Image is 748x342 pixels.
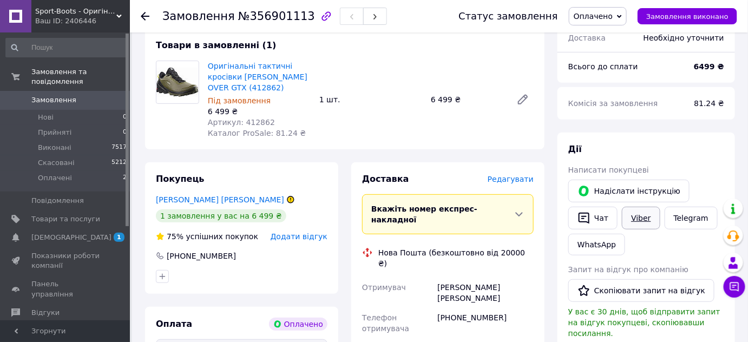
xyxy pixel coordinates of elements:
span: Замовлення [162,10,235,23]
span: Товари та послуги [31,214,100,224]
div: 6 499 ₴ [427,92,508,107]
span: 5212 [111,158,127,168]
span: 1 [114,233,124,242]
span: Запит на відгук про компанію [568,265,688,274]
span: Всього до сплати [568,62,638,71]
button: Скопіювати запит на відгук [568,279,714,302]
a: [PERSON_NAME] [PERSON_NAME] [156,195,284,204]
span: 0 [123,113,127,122]
div: Ваш ID: 2406446 [35,16,130,26]
span: Нові [38,113,54,122]
button: Чат з покупцем [724,276,745,298]
span: 0 [123,128,127,137]
span: Отримувач [362,283,406,292]
span: Панель управління [31,279,100,299]
a: Telegram [665,207,718,229]
span: Sport-Boots - Оригінальні товари [35,6,116,16]
span: №356901113 [238,10,315,23]
div: Статус замовлення [458,11,558,22]
span: Комісія за замовлення [568,99,658,108]
span: Доставка [568,34,606,42]
div: успішних покупок [156,231,258,242]
span: Відгуки [31,308,60,318]
span: Показники роботи компанії [31,251,100,271]
div: [PHONE_NUMBER] [166,251,237,261]
a: WhatsApp [568,234,625,255]
div: Оплачено [269,318,327,331]
a: Редагувати [512,89,534,110]
span: Вкажіть номер експрес-накладної [371,205,477,224]
span: 75% [167,232,183,241]
span: Прийняті [38,128,71,137]
span: Артикул: 412862 [208,118,275,127]
a: Оригінальні тактичні кросівки [PERSON_NAME] OVER GTX (412862) [208,62,307,92]
span: Оплачено [574,12,613,21]
div: Необхідно уточнити [637,26,731,50]
span: Повідомлення [31,196,84,206]
span: Додати відгук [271,232,327,241]
button: Чат [568,207,618,229]
span: Телефон отримувача [362,313,409,333]
span: Оплачені [38,173,72,183]
span: Доставка [362,174,409,184]
span: Дії [568,144,582,154]
span: 7517 [111,143,127,153]
button: Надіслати інструкцію [568,180,690,202]
span: Оплата [156,319,192,329]
a: Viber [622,207,660,229]
span: Під замовлення [208,96,271,105]
span: Скасовані [38,158,75,168]
span: 81.24 ₴ [694,99,724,108]
img: Оригінальні тактичні кросівки SALOMON CROSS OVER GTX (412862) [156,68,199,97]
div: [PHONE_NUMBER] [435,308,536,338]
input: Пошук [5,38,128,57]
span: Написати покупцеві [568,166,649,174]
div: Нова Пошта (безкоштовно від 20000 ₴) [376,247,536,269]
div: 1 шт. [315,92,427,107]
button: Замовлення виконано [638,8,737,24]
span: Виконані [38,143,71,153]
span: У вас є 30 днів, щоб відправити запит на відгук покупцеві, скопіювавши посилання. [568,307,720,338]
span: Каталог ProSale: 81.24 ₴ [208,129,306,137]
div: Повернутися назад [141,11,149,22]
span: [DEMOGRAPHIC_DATA] [31,233,111,242]
div: 6 499 ₴ [208,106,311,117]
span: Замовлення [31,95,76,105]
div: [PERSON_NAME] [PERSON_NAME] [435,278,536,308]
span: Замовлення виконано [646,12,729,21]
div: 1 замовлення у вас на 6 499 ₴ [156,209,286,222]
span: Замовлення та повідомлення [31,67,130,87]
b: 6499 ₴ [694,62,724,71]
span: 2 [123,173,127,183]
span: Покупець [156,174,205,184]
span: Товари в замовленні (1) [156,40,277,50]
span: Редагувати [488,175,534,183]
